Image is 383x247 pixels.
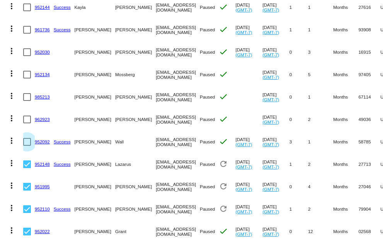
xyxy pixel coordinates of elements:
a: 951995 [35,184,50,189]
mat-cell: [PERSON_NAME] [115,19,156,41]
mat-cell: [DATE] [262,131,289,153]
a: (GMT-7) [262,142,279,147]
mat-cell: [DATE] [235,153,262,175]
mat-cell: [EMAIL_ADDRESS][DOMAIN_NAME] [156,153,200,175]
mat-cell: [EMAIL_ADDRESS][DOMAIN_NAME] [156,198,200,220]
mat-cell: [PERSON_NAME] [115,41,156,63]
mat-icon: check [219,25,228,34]
mat-cell: Months [333,220,358,243]
mat-cell: [DATE] [262,198,289,220]
mat-cell: 27046 [358,175,380,198]
mat-cell: 1 [289,153,308,175]
mat-cell: Months [333,86,358,108]
a: (GMT-7) [262,119,279,124]
mat-cell: [EMAIL_ADDRESS][DOMAIN_NAME] [156,175,200,198]
mat-cell: [PERSON_NAME] [75,198,115,220]
mat-cell: 27713 [358,153,380,175]
mat-cell: Months [333,63,358,86]
mat-cell: [DATE] [235,220,262,243]
a: (GMT-7) [262,187,279,192]
mat-cell: 0 [289,108,308,131]
span: Paused [200,206,215,211]
mat-icon: check [219,114,228,124]
mat-cell: [DATE] [262,86,289,108]
mat-cell: Months [333,41,358,63]
mat-icon: more_vert [7,136,16,145]
a: 952022 [35,229,50,234]
mat-cell: [PERSON_NAME] [75,19,115,41]
a: Success [54,162,71,167]
mat-icon: more_vert [7,91,16,101]
mat-cell: [DATE] [262,41,289,63]
a: 961736 [35,27,50,32]
mat-icon: more_vert [7,46,16,56]
a: 962923 [35,117,50,122]
a: (GMT-7) [262,75,279,80]
mat-cell: [DATE] [235,41,262,63]
mat-icon: check [219,227,228,236]
mat-icon: more_vert [7,24,16,33]
mat-icon: more_vert [7,158,16,168]
mat-cell: 58785 [358,131,380,153]
mat-icon: check [219,70,228,79]
span: Paused [200,5,215,10]
mat-cell: 1 [289,198,308,220]
mat-cell: 12 [308,220,333,243]
mat-cell: 1 [308,19,333,41]
a: Success [54,139,71,144]
mat-cell: Lazarus [115,153,156,175]
mat-cell: 0 [289,220,308,243]
mat-cell: [EMAIL_ADDRESS][DOMAIN_NAME] [156,41,200,63]
mat-cell: Mossberg [115,63,156,86]
a: (GMT-7) [235,30,252,35]
span: Paused [200,72,215,77]
mat-cell: 49036 [358,108,380,131]
a: 952092 [35,139,50,144]
mat-cell: [PERSON_NAME] [75,220,115,243]
mat-cell: [PERSON_NAME] [75,108,115,131]
mat-cell: [DATE] [262,153,289,175]
mat-cell: 1 [308,86,333,108]
mat-cell: Months [333,108,358,131]
mat-icon: more_vert [7,181,16,190]
mat-cell: [DATE] [262,220,289,243]
a: Success [54,206,71,211]
mat-cell: [PERSON_NAME] [75,41,115,63]
mat-cell: Months [333,198,358,220]
mat-cell: [PERSON_NAME] [115,108,156,131]
mat-cell: 5 [308,63,333,86]
span: Paused [200,139,215,144]
a: (GMT-7) [262,7,279,12]
mat-cell: [DATE] [262,108,289,131]
mat-cell: [PERSON_NAME] [75,86,115,108]
a: 952110 [35,206,50,211]
mat-cell: 93908 [358,19,380,41]
mat-cell: [DATE] [262,175,289,198]
span: Paused [200,184,215,189]
mat-cell: Months [333,175,358,198]
mat-cell: [DATE] [235,19,262,41]
span: Paused [200,94,215,99]
mat-cell: [EMAIL_ADDRESS][DOMAIN_NAME] [156,108,200,131]
mat-cell: [PERSON_NAME] [75,153,115,175]
mat-icon: check [219,2,228,12]
a: 952144 [35,5,50,10]
mat-cell: [EMAIL_ADDRESS][DOMAIN_NAME] [156,19,200,41]
mat-icon: check [219,47,228,56]
a: 985213 [35,94,50,99]
a: (GMT-7) [262,164,279,169]
mat-cell: [PERSON_NAME] [115,86,156,108]
mat-cell: 2 [308,108,333,131]
mat-cell: [DATE] [235,131,262,153]
a: 952134 [35,72,50,77]
span: Paused [200,117,215,122]
a: (GMT-7) [262,30,279,35]
mat-cell: 3 [308,41,333,63]
mat-cell: 0 [289,86,308,108]
mat-icon: more_vert [7,2,16,11]
span: Paused [200,162,215,167]
a: (GMT-7) [262,52,279,57]
mat-icon: more_vert [7,114,16,123]
mat-cell: Months [333,19,358,41]
mat-cell: 67114 [358,86,380,108]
